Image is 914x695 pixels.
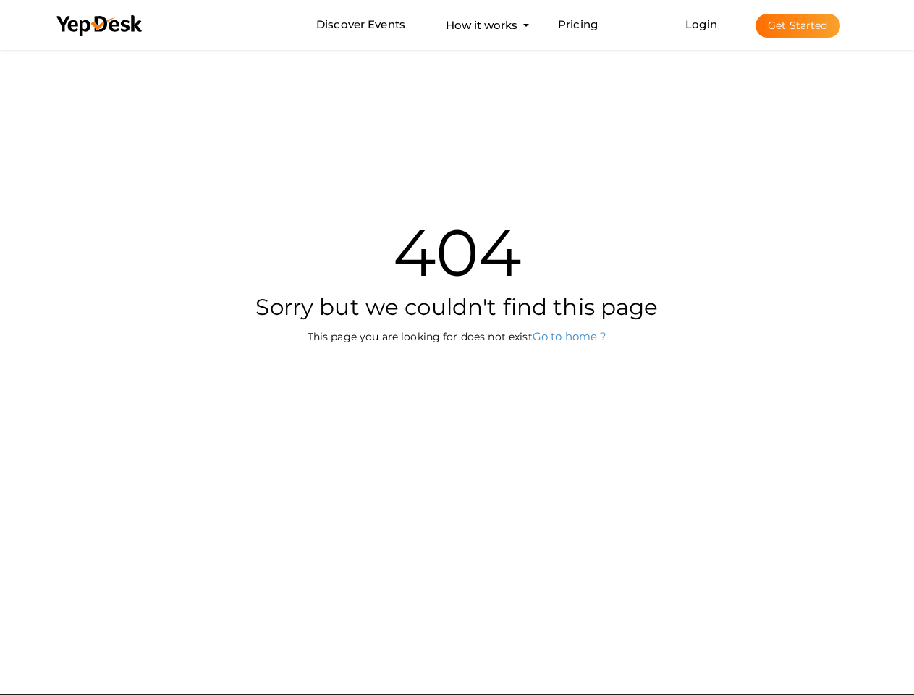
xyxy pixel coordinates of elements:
[316,12,405,38] a: Discover Events
[756,14,840,38] button: Get Started
[558,12,598,38] a: Pricing
[441,12,522,38] button: How it works
[45,329,870,344] p: This page you are looking for does not exist
[685,17,717,31] a: Login
[533,329,607,343] a: Go to home ?
[45,292,870,321] h2: Sorry but we couldn't find this page
[45,220,870,285] h1: 404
